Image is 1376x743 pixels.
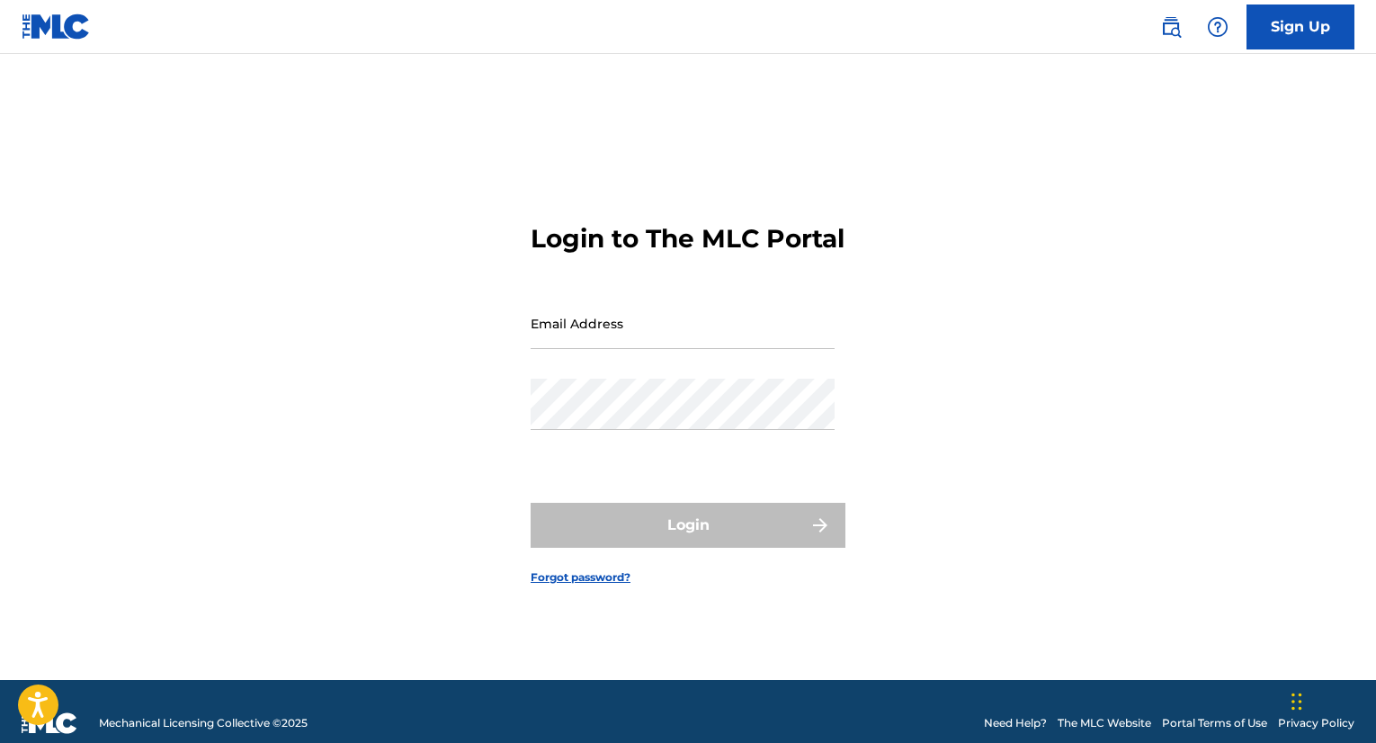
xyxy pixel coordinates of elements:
h3: Login to The MLC Portal [531,223,844,255]
img: help [1207,16,1229,38]
iframe: Chat Widget [1286,657,1376,743]
a: Need Help? [984,715,1047,731]
a: Sign Up [1246,4,1354,49]
a: Forgot password? [531,569,630,586]
a: Portal Terms of Use [1162,715,1267,731]
span: Mechanical Licensing Collective © 2025 [99,715,308,731]
a: The MLC Website [1058,715,1151,731]
img: search [1160,16,1182,38]
img: logo [22,712,77,734]
a: Privacy Policy [1278,715,1354,731]
img: MLC Logo [22,13,91,40]
div: Drag [1291,675,1302,729]
div: Help [1200,9,1236,45]
a: Public Search [1153,9,1189,45]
